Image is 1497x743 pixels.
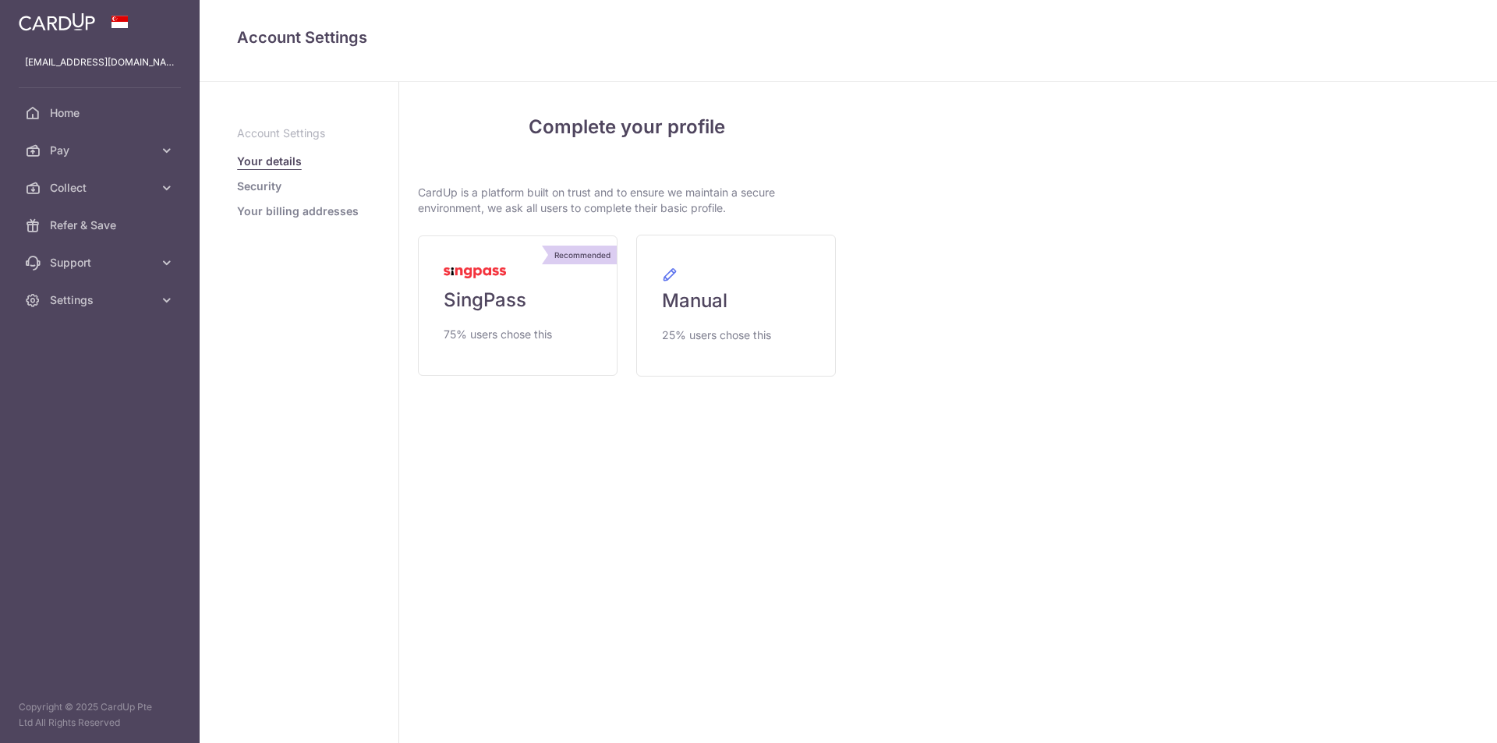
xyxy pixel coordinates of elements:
span: Home [50,105,153,121]
p: Account Settings [237,126,361,141]
span: Collect [50,180,153,196]
a: Manual 25% users chose this [636,235,836,377]
span: Support [50,255,153,271]
h4: Complete your profile [418,113,836,141]
img: CardUp [19,12,95,31]
a: Security [237,179,281,194]
iframe: Opens a widget where you can find more information [1397,696,1481,735]
span: 25% users chose this [662,326,771,345]
span: Manual [662,288,727,313]
span: Settings [50,292,153,308]
div: Recommended [548,246,617,264]
a: Recommended SingPass 75% users chose this [418,235,618,376]
p: [EMAIL_ADDRESS][DOMAIN_NAME] [25,55,175,70]
span: Refer & Save [50,218,153,233]
img: MyInfoLogo [444,267,506,278]
a: Your details [237,154,302,169]
a: Your billing addresses [237,203,359,219]
span: 75% users chose this [444,325,552,344]
span: Pay [50,143,153,158]
p: CardUp is a platform built on trust and to ensure we maintain a secure environment, we ask all us... [418,185,836,216]
span: SingPass [444,288,526,313]
h4: Account Settings [237,25,1460,50]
